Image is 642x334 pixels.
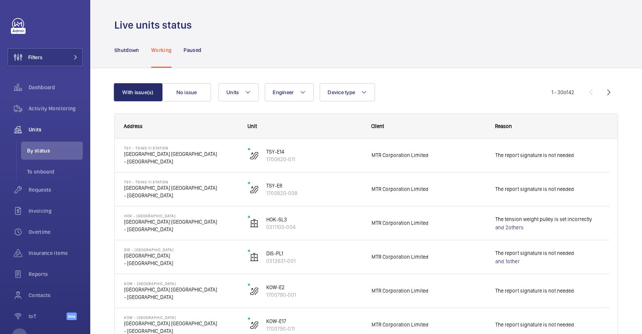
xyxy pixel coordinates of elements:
p: KOW-E2 [266,284,362,291]
span: of [563,89,568,95]
p: The report signature is not needed [495,185,600,194]
span: MTR Corporation Limited [372,287,486,295]
p: HOK-SL3 [266,216,362,223]
p: [GEOGRAPHIC_DATA] [124,252,238,259]
p: - [GEOGRAPHIC_DATA] [124,293,238,301]
img: escalator.svg [250,287,259,296]
span: Device type [328,89,355,95]
p: [GEOGRAPHIC_DATA] [GEOGRAPHIC_DATA] [124,218,238,226]
a: and 1other [495,258,600,265]
span: MTR Corporation Limited [372,185,486,194]
p: 1700790-001 [266,291,362,299]
p: - [GEOGRAPHIC_DATA] [124,158,238,165]
p: DIS-PL1 [266,250,362,257]
p: The report signature is not needed [495,287,600,295]
span: Reports [29,270,83,278]
p: 1700790-011 [266,325,362,332]
span: To onboard [27,168,83,175]
button: No issue [162,83,211,101]
p: The report signature is not needed [495,151,600,160]
img: elevator.svg [250,253,259,262]
p: - [GEOGRAPHIC_DATA] [124,226,238,233]
span: MTR Corporation Limited [372,253,486,261]
span: Invoicing [29,207,83,215]
span: MTR Corporation Limited [372,320,486,329]
span: others [508,224,524,230]
p: KOW - [GEOGRAPHIC_DATA] [124,281,238,286]
p: TSY-E14 [266,148,362,156]
p: 0312631-001 [266,257,362,265]
img: escalator.svg [250,185,259,194]
p: 0311103-004 [266,223,362,231]
p: [GEOGRAPHIC_DATA] [GEOGRAPHIC_DATA] [124,320,238,327]
p: DIS - [GEOGRAPHIC_DATA] [124,247,238,252]
p: TSY-E8 [266,182,362,189]
span: MTR Corporation Limited [372,219,486,227]
p: KOW-E17 [266,317,362,325]
h1: Live units status [114,18,196,32]
span: Units [29,126,83,133]
p: The tension weight pulley is set incorrectly [495,215,600,231]
p: The report signature is not needed [495,320,600,329]
p: Working [151,46,172,54]
span: Units [226,89,239,95]
p: HOK - [GEOGRAPHIC_DATA] [124,214,238,218]
span: 1 - 30 42 [551,90,574,95]
button: Device type [320,83,375,101]
p: 1700820-011 [266,156,362,163]
button: Filters [8,48,83,66]
span: Activity Monitoring [29,105,83,112]
p: The report signature is not needed [495,249,600,265]
span: Contacts [29,291,83,299]
span: Requests [29,186,83,194]
span: Engineer [273,89,294,95]
span: Reason [495,123,512,129]
p: Shutdown [114,46,139,54]
span: Dashboard [29,84,83,91]
span: other [507,258,520,264]
button: Units [219,83,259,101]
span: MTR Corporation Limited [372,151,486,160]
span: Address [124,123,143,129]
span: By status [27,147,83,154]
p: [GEOGRAPHIC_DATA] [GEOGRAPHIC_DATA] [124,286,238,293]
span: Beta [67,313,77,320]
button: With issue(s) [114,83,162,101]
p: [GEOGRAPHIC_DATA] [GEOGRAPHIC_DATA] [124,150,238,158]
p: TSY - Tsing Yi Station [124,146,238,150]
img: elevator.svg [250,219,259,228]
span: IoT [29,313,67,320]
span: Filters [28,53,42,61]
button: Engineer [265,83,314,101]
p: - [GEOGRAPHIC_DATA] [124,259,238,267]
span: Insurance items [29,249,83,257]
span: Unit [247,123,257,129]
p: - [GEOGRAPHIC_DATA] [124,192,238,199]
span: Client [371,123,384,129]
span: Overtime [29,228,83,236]
p: 1700820-008 [266,189,362,197]
img: escalator.svg [250,320,259,329]
p: TSY - Tsing Yi Station [124,180,238,184]
p: KOW - [GEOGRAPHIC_DATA] [124,315,238,320]
p: [GEOGRAPHIC_DATA] [GEOGRAPHIC_DATA] [124,184,238,192]
img: escalator.svg [250,151,259,160]
a: and 2others [495,224,600,231]
p: Paused [184,46,201,54]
